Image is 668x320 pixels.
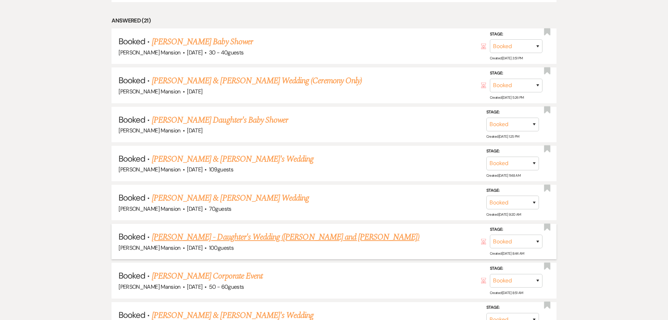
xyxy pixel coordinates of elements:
span: [DATE] [187,49,202,56]
label: Stage: [490,265,542,273]
span: Booked [119,114,145,125]
span: 109 guests [209,166,233,173]
label: Stage: [486,304,539,312]
li: Answered (21) [112,16,556,25]
span: Created: [DATE] 3:51 PM [490,56,523,60]
span: [PERSON_NAME] Mansion [119,49,181,56]
span: Created: [DATE] 8:44 AM [490,251,524,256]
span: Booked [119,36,145,47]
span: Created: [DATE] 11:48 AM [486,173,520,178]
span: 50 - 60 guests [209,283,244,290]
span: Booked [119,153,145,164]
span: [PERSON_NAME] Mansion [119,88,181,95]
span: [DATE] [187,244,202,252]
span: 30 - 40 guests [209,49,244,56]
span: Created: [DATE] 9:20 AM [486,212,521,217]
span: [PERSON_NAME] Mansion [119,244,181,252]
a: [PERSON_NAME] - Daughter's Wedding ([PERSON_NAME] and [PERSON_NAME]) [152,231,419,243]
span: [PERSON_NAME] Mansion [119,205,181,213]
label: Stage: [486,109,539,116]
span: Booked [119,270,145,281]
span: 100 guests [209,244,234,252]
span: [PERSON_NAME] Mansion [119,127,181,134]
span: [PERSON_NAME] Mansion [119,166,181,173]
a: [PERSON_NAME] Baby Shower [152,35,253,48]
span: Created: [DATE] 1:25 PM [486,134,519,139]
label: Stage: [486,148,539,155]
span: Created: [DATE] 8:51 AM [490,290,523,295]
a: [PERSON_NAME] Corporate Event [152,270,263,282]
a: [PERSON_NAME] Daughter's Baby Shower [152,114,288,126]
span: [DATE] [187,127,202,134]
span: Booked [119,75,145,86]
label: Stage: [490,226,542,234]
label: Stage: [486,187,539,194]
label: Stage: [490,31,542,38]
span: [DATE] [187,283,202,290]
span: [DATE] [187,88,202,95]
span: 70 guests [209,205,231,213]
span: Created: [DATE] 5:26 PM [490,95,524,100]
a: [PERSON_NAME] & [PERSON_NAME]'s Wedding [152,153,314,165]
span: [DATE] [187,205,202,213]
label: Stage: [490,70,542,77]
span: Booked [119,192,145,203]
span: [DATE] [187,166,202,173]
span: [PERSON_NAME] Mansion [119,283,181,290]
a: [PERSON_NAME] & [PERSON_NAME] Wedding (Ceremony Only) [152,74,362,87]
a: [PERSON_NAME] & [PERSON_NAME] Wedding [152,192,309,204]
span: Booked [119,231,145,242]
